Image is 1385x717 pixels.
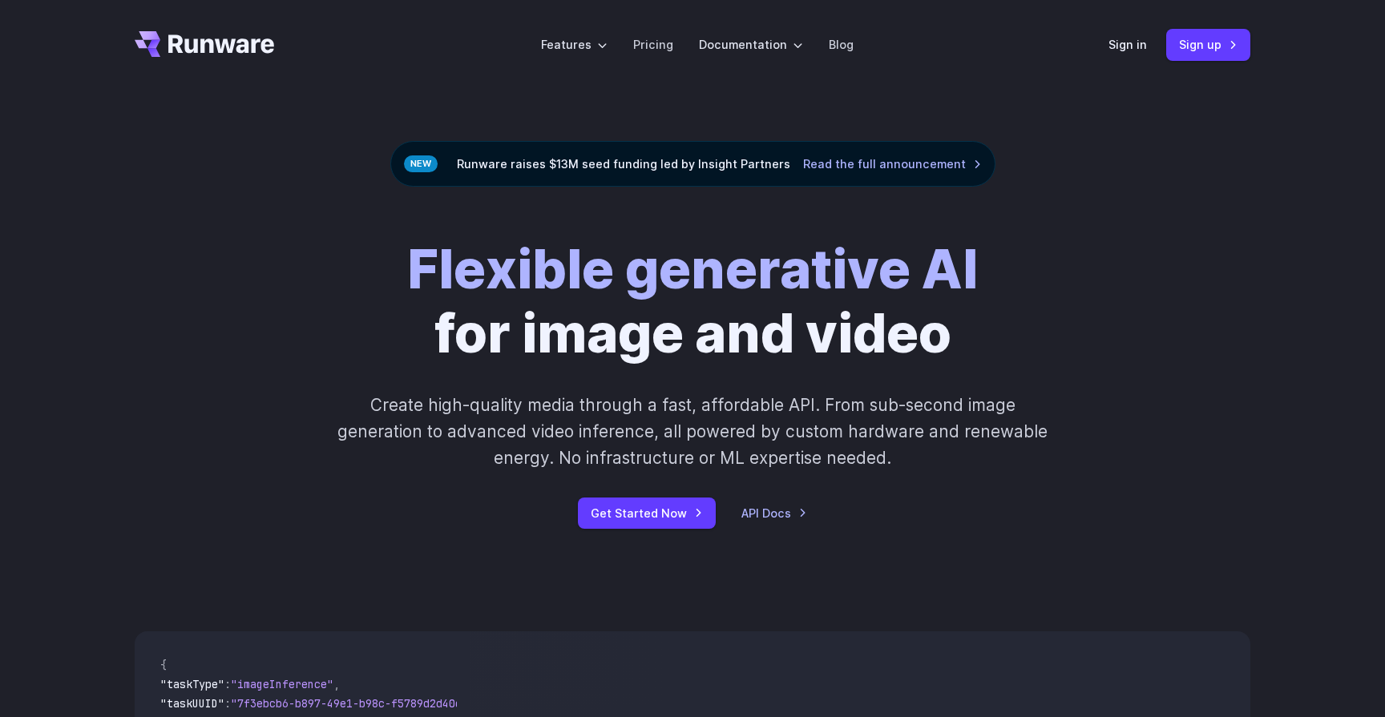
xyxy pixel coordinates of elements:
a: Pricing [633,35,673,54]
span: : [224,696,231,711]
span: "taskType" [160,677,224,691]
label: Documentation [699,35,803,54]
a: Sign in [1108,35,1147,54]
a: API Docs [741,504,807,522]
span: , [333,677,340,691]
div: Runware raises $13M seed funding led by Insight Partners [390,141,995,187]
span: : [224,677,231,691]
label: Features [541,35,608,54]
span: "imageInference" [231,677,333,691]
span: { [160,658,167,672]
a: Get Started Now [578,497,716,529]
h1: for image and video [407,238,978,366]
span: "taskUUID" [160,696,224,711]
p: Create high-quality media through a fast, affordable API. From sub-second image generation to adv... [336,392,1050,472]
a: Go to / [135,31,274,57]
strong: Flexible generative AI [407,237,978,301]
a: Blog [829,35,854,54]
a: Read the full announcement [803,155,982,173]
span: "7f3ebcb6-b897-49e1-b98c-f5789d2d40d7" [231,696,474,711]
a: Sign up [1166,29,1250,60]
